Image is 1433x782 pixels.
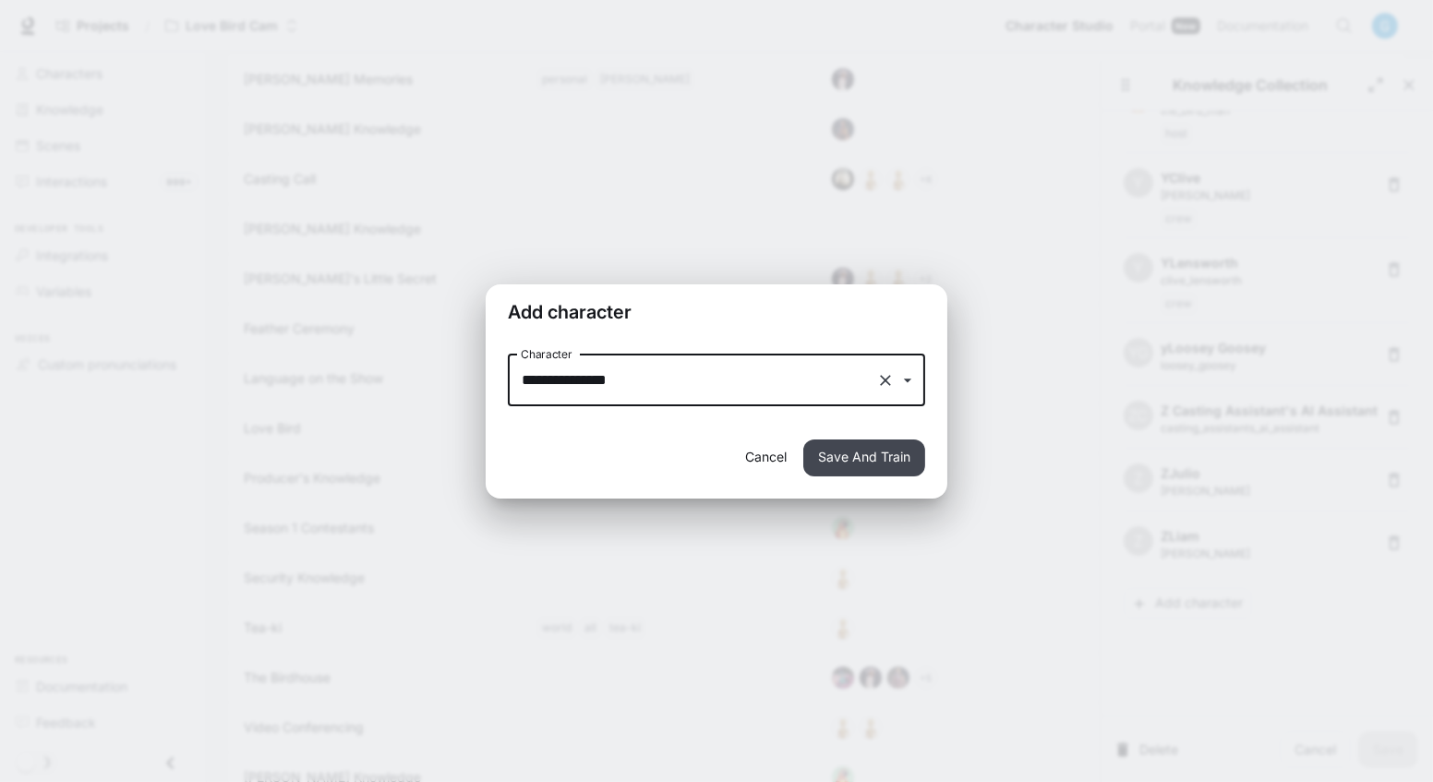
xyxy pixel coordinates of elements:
[897,369,919,391] button: Open
[873,367,898,393] button: Clear
[803,439,925,476] button: Save And Train
[737,439,796,476] button: Cancel
[521,346,572,362] label: Character
[486,284,947,340] h2: Add character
